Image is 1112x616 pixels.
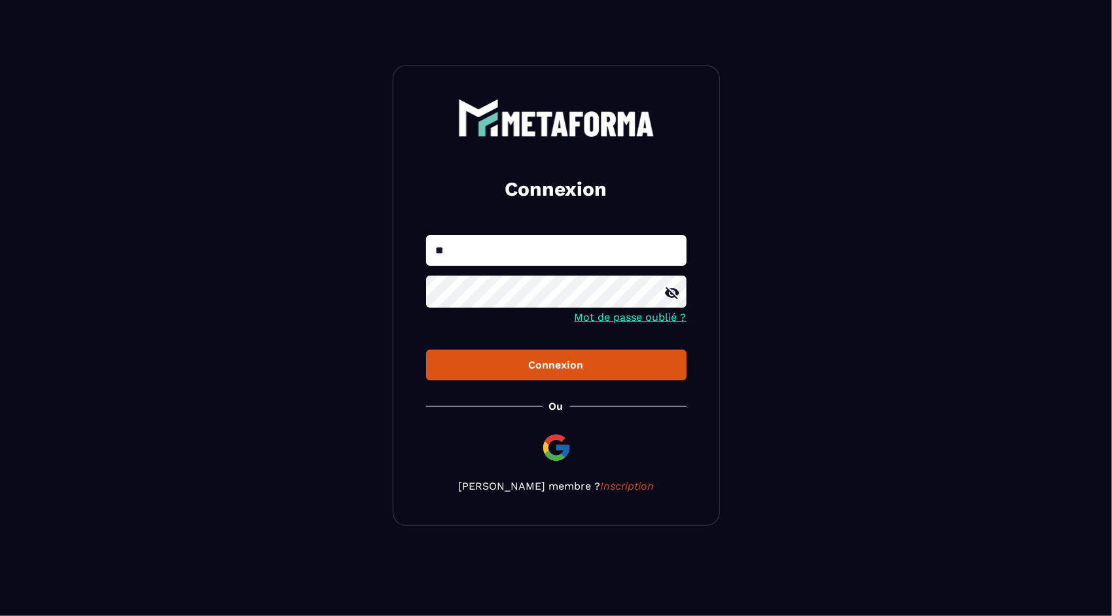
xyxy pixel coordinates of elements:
[442,176,671,202] h2: Connexion
[426,99,687,137] a: logo
[458,99,655,137] img: logo
[541,432,572,463] img: google
[600,480,654,492] a: Inscription
[426,350,687,380] button: Connexion
[426,480,687,492] p: [PERSON_NAME] membre ?
[575,311,687,323] a: Mot de passe oublié ?
[549,400,564,412] p: Ou
[437,359,676,371] div: Connexion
